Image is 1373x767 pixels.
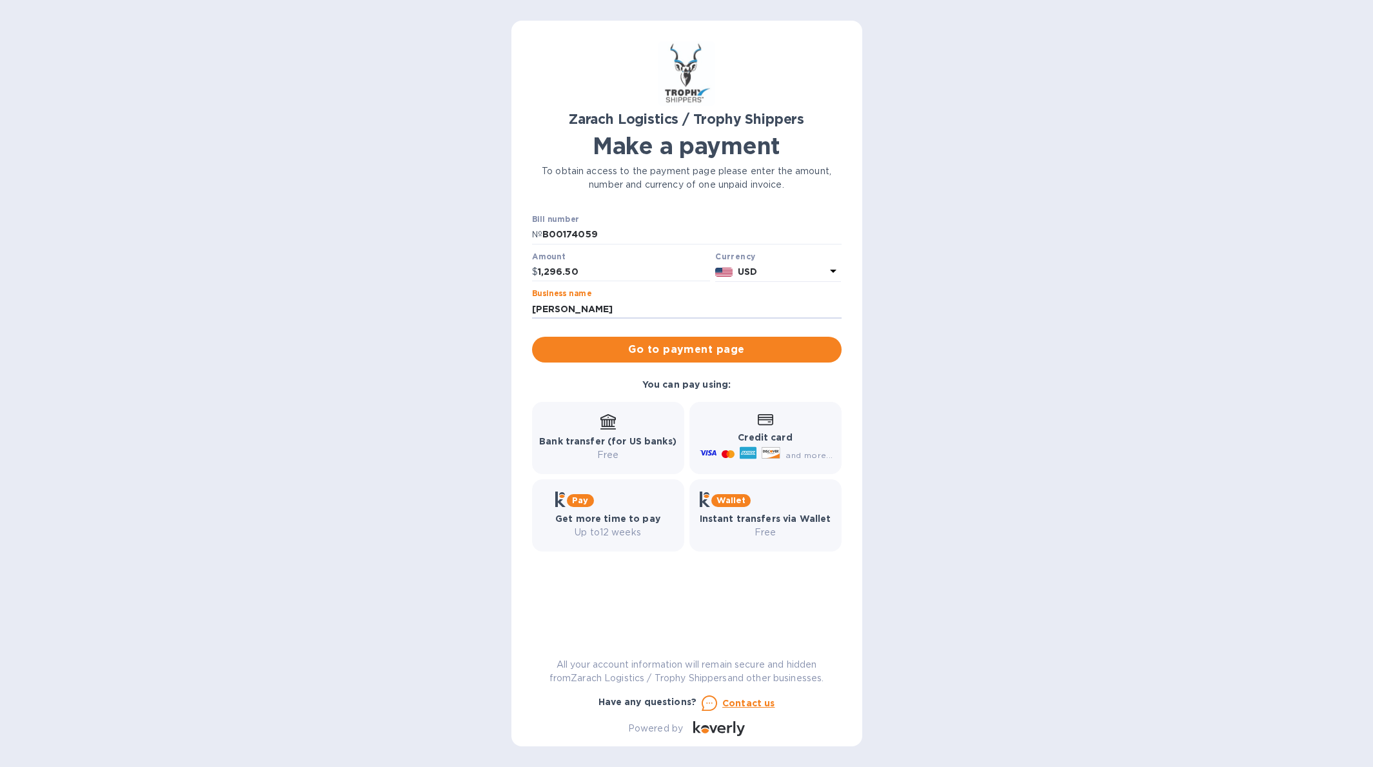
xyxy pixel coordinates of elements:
[532,265,538,279] p: $
[715,252,755,261] b: Currency
[642,379,731,390] b: You can pay using:
[532,299,842,319] input: Enter business name
[628,722,683,735] p: Powered by
[532,290,591,298] label: Business name
[598,697,697,707] b: Have any questions?
[532,216,578,224] label: Bill number
[700,526,831,539] p: Free
[532,658,842,685] p: All your account information will remain secure and hidden from Zarach Logistics / Trophy Shipper...
[542,342,831,357] span: Go to payment page
[538,263,711,282] input: 0.00
[532,132,842,159] h1: Make a payment
[532,164,842,192] p: To obtain access to the payment page please enter the amount, number and currency of one unpaid i...
[572,495,588,505] b: Pay
[532,337,842,363] button: Go to payment page
[539,436,677,446] b: Bank transfer (for US banks)
[785,450,833,460] span: and more...
[715,268,733,277] img: USD
[716,495,746,505] b: Wallet
[569,111,804,127] b: Zarach Logistics / Trophy Shippers
[555,513,660,524] b: Get more time to pay
[738,266,757,277] b: USD
[542,225,842,244] input: Enter bill number
[539,448,677,462] p: Free
[532,253,565,261] label: Amount
[532,228,542,241] p: №
[555,526,660,539] p: Up to 12 weeks
[700,513,831,524] b: Instant transfers via Wallet
[738,432,792,443] b: Credit card
[722,698,775,708] u: Contact us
